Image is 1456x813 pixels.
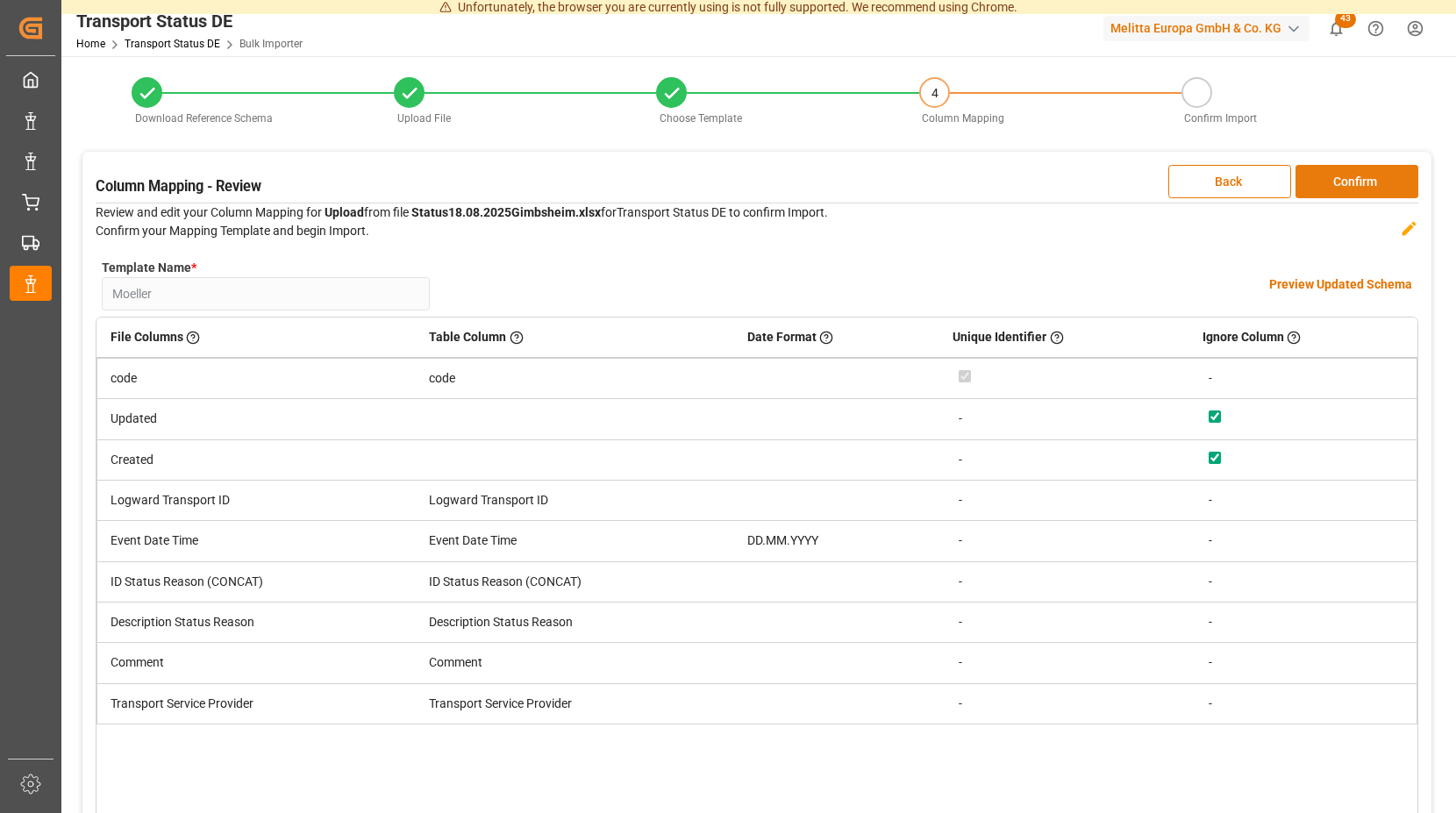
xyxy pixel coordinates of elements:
[97,521,417,561] td: Event Date Time
[97,602,417,642] td: Description Status Reason
[660,112,742,125] span: Choose Template
[1356,9,1395,48] button: Help Center
[921,79,948,108] div: 4
[102,259,196,277] label: Template Name
[397,112,451,125] span: Upload File
[96,176,261,198] h3: Column Mapping
[959,613,1175,631] div: -
[1317,9,1356,48] button: show 43 new notifications
[97,399,417,439] td: Updated
[76,38,105,50] a: Home
[429,613,721,631] div: Description Status Reason
[959,573,1175,591] div: -
[429,531,721,550] div: Event Date Time
[1103,16,1310,41] div: Melitta Europa GmbH & Co. KG
[429,695,721,713] div: Transport Service Provider
[97,561,417,602] td: ID Status Reason (CONCAT)
[97,358,417,398] td: code
[1203,322,1404,353] div: Ignore Column
[1184,112,1257,125] span: Confirm Import
[429,322,721,353] div: Table Column
[959,695,1175,713] div: -
[922,112,1004,125] span: Column Mapping
[111,322,403,353] div: File Columns
[97,480,417,520] td: Logward Transport ID
[1168,165,1291,198] button: Back
[959,653,1175,672] div: -
[96,203,828,240] p: Review and edit your Column Mapping for from file for Transport Status DE to confirm Import. Conf...
[1209,531,1403,550] div: -
[429,573,721,591] div: ID Status Reason (CONCAT)
[125,38,220,50] a: Transport Status DE
[1209,573,1403,591] div: -
[97,439,417,480] td: Created
[325,205,364,219] strong: Upload
[1269,275,1412,294] h4: Preview Updated Schema
[429,369,721,388] div: code
[953,322,1175,353] div: Unique Identifier
[959,491,1175,510] div: -
[1335,11,1356,28] span: 43
[1209,369,1403,388] div: -
[429,491,721,510] div: Logward Transport ID
[135,112,273,125] span: Download Reference Schema
[747,322,927,353] div: Date Format
[959,531,1175,550] div: -
[747,531,927,550] div: DD.MM.YYYY
[1209,695,1403,713] div: -
[1209,653,1403,672] div: -
[1103,11,1317,45] button: Melitta Europa GmbH & Co. KG
[1295,165,1418,198] button: Confirm
[97,643,417,683] td: Comment
[959,451,1175,469] div: -
[1209,491,1403,510] div: -
[959,410,1175,428] div: -
[429,653,721,672] div: Comment
[97,683,417,724] td: Transport Service Provider
[76,8,303,34] div: Transport Status DE
[411,205,601,219] strong: Status18.08.2025Gimbsheim.xlsx
[207,178,261,195] span: - Review
[1209,613,1403,631] div: -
